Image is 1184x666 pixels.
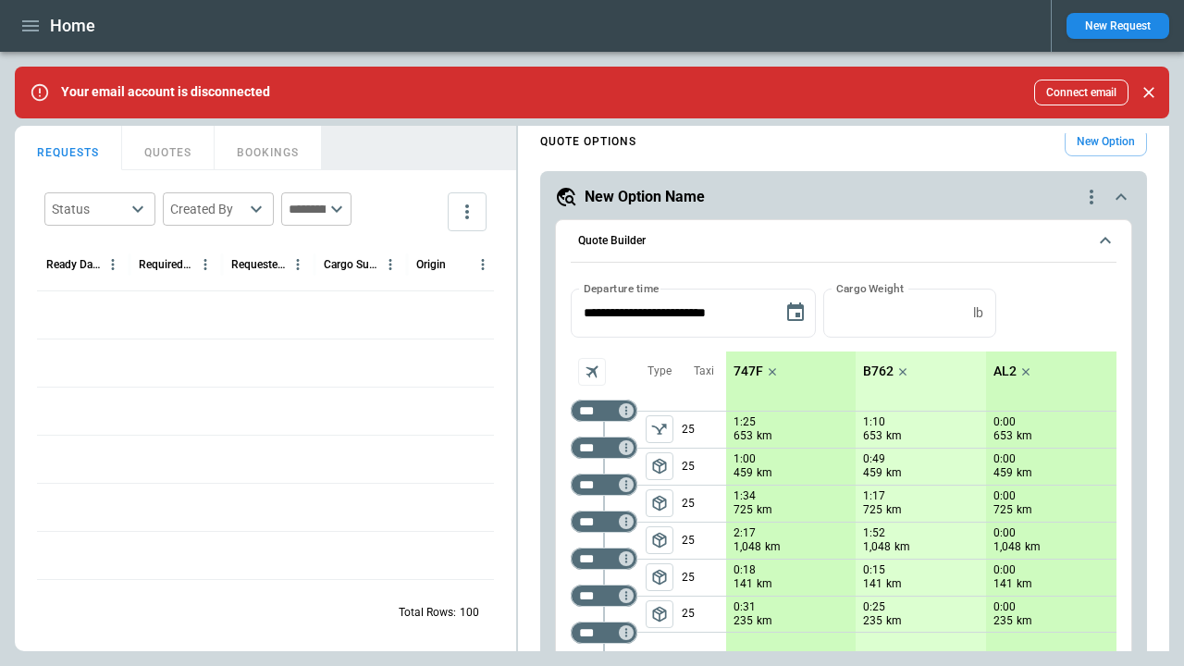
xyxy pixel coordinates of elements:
p: km [765,539,781,555]
p: AL2 [993,364,1017,379]
p: Taxi [694,364,714,379]
p: km [757,465,772,481]
label: Cargo Weight [836,280,904,296]
p: km [886,613,902,629]
p: 0:00 [993,600,1016,614]
button: Required Date & Time (UTC+03:00) column menu [193,253,217,277]
p: Your email account is disconnected [61,84,270,100]
div: Created By [170,200,244,218]
span: Type of sector [646,600,673,628]
div: Too short [571,511,637,533]
button: left aligned [646,452,673,480]
p: 0:00 [993,526,1016,540]
p: B762 [863,364,894,379]
p: km [1017,465,1032,481]
p: 0:31 [734,600,756,614]
div: Status [52,200,126,218]
p: 2:17 [734,526,756,540]
span: Type of sector [646,452,673,480]
p: Total Rows: [399,605,456,621]
button: left aligned [646,600,673,628]
p: 459 [734,465,753,481]
button: BOOKINGS [215,126,322,170]
p: 725 [993,502,1013,518]
p: lb [973,305,983,321]
p: Type [647,364,672,379]
p: 653 [734,428,753,444]
p: km [1017,502,1032,518]
p: 725 [863,502,882,518]
p: km [1025,539,1041,555]
button: Cargo Summary column menu [378,253,402,277]
p: km [886,502,902,518]
p: 0:00 [993,452,1016,466]
span: package_2 [650,568,669,586]
div: Too short [571,622,637,644]
p: 653 [863,428,882,444]
p: 100 [460,605,479,621]
p: km [1017,613,1032,629]
button: Origin column menu [471,253,495,277]
p: 235 [734,613,753,629]
button: left aligned [646,415,673,443]
p: 1,048 [863,539,891,555]
button: REQUESTS [15,126,122,170]
button: more [448,192,487,231]
p: km [894,539,910,555]
p: km [886,465,902,481]
p: 459 [863,465,882,481]
p: 747F [734,364,763,379]
p: 1,048 [734,539,761,555]
p: km [757,428,772,444]
p: 0:15 [863,563,885,577]
span: package_2 [650,494,669,512]
p: km [886,428,902,444]
p: 0:49 [863,452,885,466]
p: 235 [993,613,1013,629]
button: left aligned [646,526,673,554]
p: km [1017,576,1032,592]
span: Type of sector [646,415,673,443]
p: 25 [682,486,726,522]
p: 1:25 [734,415,756,429]
button: Quote Builder [571,220,1116,263]
button: New Option Namequote-option-actions [555,186,1132,208]
p: 0:00 [993,415,1016,429]
div: Requested Route [231,258,286,271]
span: Aircraft selection [578,358,606,386]
p: 25 [682,449,726,485]
p: 1:52 [863,526,885,540]
div: Not found [571,400,637,422]
span: package_2 [650,457,669,475]
p: km [1017,428,1032,444]
button: left aligned [646,489,673,517]
button: Requested Route column menu [286,253,310,277]
p: 1:34 [734,489,756,503]
p: 1,048 [993,539,1021,555]
p: km [757,613,772,629]
p: km [757,576,772,592]
p: 725 [734,502,753,518]
span: package_2 [650,531,669,549]
div: Ready Date & Time (UTC+03:00) [46,258,101,271]
div: Cargo Summary [324,258,378,271]
div: Required Date & Time (UTC+03:00) [139,258,193,271]
p: 141 [993,576,1013,592]
p: 0:00 [993,563,1016,577]
button: New Request [1067,13,1169,39]
h5: New Option Name [585,187,705,207]
p: 25 [682,560,726,596]
p: 0:18 [734,563,756,577]
button: Choose date, selected date is Sep 9, 2025 [777,294,814,331]
h6: Quote Builder [578,235,646,247]
p: 459 [993,465,1013,481]
p: 0:25 [863,600,885,614]
p: 1:10 [863,415,885,429]
button: Ready Date & Time (UTC+03:00) column menu [101,253,125,277]
p: 141 [734,576,753,592]
div: Too short [571,585,637,607]
span: Type of sector [646,563,673,591]
button: New Option [1065,128,1147,156]
div: Too short [571,474,637,496]
p: 25 [682,597,726,632]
